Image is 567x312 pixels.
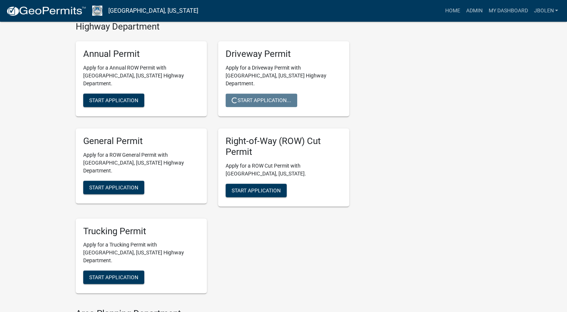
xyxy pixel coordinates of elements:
[83,49,199,59] h5: Annual Permit
[83,270,144,284] button: Start Application
[226,162,342,178] p: Apply for a ROW Cut Permit with [GEOGRAPHIC_DATA], [US_STATE].
[226,94,297,107] button: Start Application...
[226,184,287,197] button: Start Application
[83,241,199,264] p: Apply for a Trucking Permit with [GEOGRAPHIC_DATA], [US_STATE] Highway Department.
[485,4,531,18] a: My Dashboard
[226,136,342,157] h5: Right-of-Way (ROW) Cut Permit
[531,4,561,18] a: jbolen
[92,6,102,16] img: Vigo County, Indiana
[76,21,349,32] h4: Highway Department
[83,94,144,107] button: Start Application
[83,64,199,88] p: Apply for a Annual ROW Permit with [GEOGRAPHIC_DATA], [US_STATE] Highway Department.
[83,181,144,194] button: Start Application
[83,136,199,147] h5: General Permit
[83,226,199,237] h5: Trucking Permit
[83,151,199,175] p: Apply for a ROW General Permit with [GEOGRAPHIC_DATA], [US_STATE] Highway Department.
[89,274,138,280] span: Start Application
[463,4,485,18] a: Admin
[442,4,463,18] a: Home
[89,184,138,190] span: Start Application
[108,4,198,17] a: [GEOGRAPHIC_DATA], [US_STATE]
[232,187,281,193] span: Start Application
[226,64,342,88] p: Apply for a Driveway Permit with [GEOGRAPHIC_DATA], [US_STATE] Highway Department.
[232,97,291,103] span: Start Application...
[89,97,138,103] span: Start Application
[226,49,342,59] h5: Driveway Permit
